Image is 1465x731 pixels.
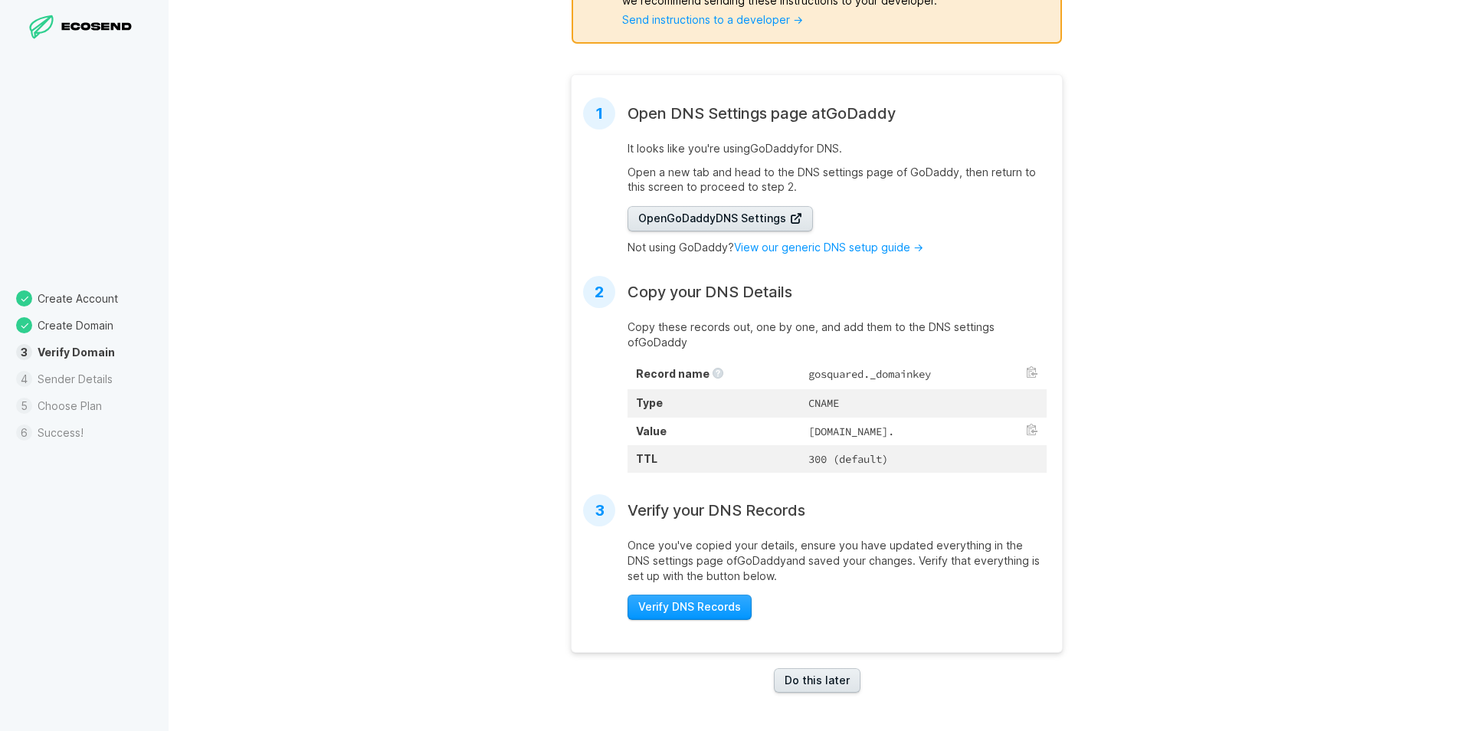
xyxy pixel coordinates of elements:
[628,389,800,417] th: Type
[628,165,1047,195] p: Open a new tab and head to the DNS settings page of GoDaddy , then return to this screen to proce...
[800,389,1047,417] td: CNAME
[628,538,1047,583] p: Once you've copied your details, ensure you have updated everything in the DNS settings page of G...
[800,418,1047,445] td: [DOMAIN_NAME].
[628,104,896,123] h2: Open DNS Settings page at GoDaddy
[628,320,1047,349] p: Copy these records out, one by one, and add them to the DNS settings of GoDaddy
[628,240,1047,255] p: Not using GoDaddy?
[800,360,1047,390] td: gosquared._domainkey
[628,283,792,301] h2: Copy your DNS Details
[734,241,923,254] a: View our generic DNS setup guide →
[628,445,800,473] th: TTL
[638,599,741,615] span: Verify DNS Records
[622,13,803,26] a: Send instructions to a developer →
[628,501,805,520] h2: Verify your DNS Records
[628,206,813,231] a: OpenGoDaddyDNS Settings
[638,211,802,226] span: Open GoDaddy DNS Settings
[628,141,1047,156] p: It looks like you're using GoDaddy for DNS.
[628,360,800,390] th: Record name
[628,595,752,620] button: Verify DNS Records
[774,668,860,693] a: Do this later
[800,445,1047,473] td: 300 (default)
[628,418,800,445] th: Value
